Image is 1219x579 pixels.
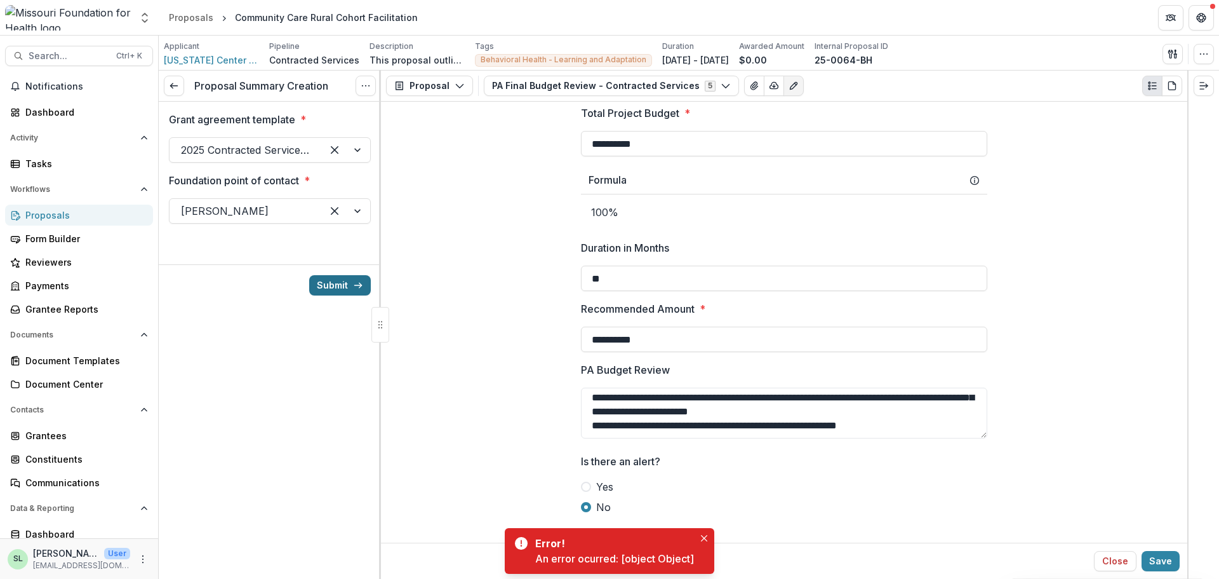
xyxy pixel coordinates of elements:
div: Reviewers [25,255,143,269]
button: Close [1094,551,1136,571]
span: Behavioral Health - Learning and Adaptation [481,55,646,64]
div: Document Center [25,378,143,391]
button: Open Workflows [5,179,153,200]
span: Documents [10,330,135,339]
a: [US_STATE] Center for Public Health Excellence [164,53,259,67]
a: Proposals [164,8,218,27]
button: Open Contacts [5,400,153,420]
div: Form Builder [25,232,143,245]
div: Dashboard [25,106,143,119]
p: Total Project Budget [581,106,679,121]
button: PDF view [1162,76,1182,96]
button: Open entity switcher [136,5,154,31]
p: Applicant [164,41,199,52]
div: Clear selected options [324,140,345,160]
button: PA Final Budget Review - Contracted Services5 [484,76,739,96]
span: Search... [29,51,109,62]
button: Open Documents [5,325,153,345]
button: Save [1142,551,1180,571]
p: Tags [475,41,494,52]
div: Tasks [25,157,143,170]
nav: breadcrumb [164,8,423,27]
button: Options [356,76,376,96]
div: Payments [25,279,143,292]
div: Proposals [169,11,213,24]
span: Activity [10,133,135,142]
a: Document Templates [5,350,153,371]
p: [PERSON_NAME] [33,547,99,560]
p: Internal Proposal ID [815,41,888,52]
button: Edit as form [783,76,804,96]
span: Notifications [25,81,148,92]
p: 25-0064-BH [815,53,872,67]
div: Community Care Rural Cohort Facilitation [235,11,418,24]
a: Dashboard [5,524,153,545]
p: Awarded Amount [739,41,804,52]
a: Grantees [5,425,153,446]
a: Dashboard [5,102,153,123]
span: Yes [596,479,613,494]
button: Notifications [5,76,153,97]
p: $0.00 [739,53,767,67]
h3: Proposal Summary Creation [194,80,328,92]
a: Communications [5,472,153,493]
div: Error! [535,536,689,551]
button: Get Help [1189,5,1214,31]
a: Form Builder [5,228,153,249]
button: View Attached Files [744,76,764,96]
p: Contracted Services [269,53,359,67]
div: Communications [25,476,143,489]
div: Clear selected options [324,201,345,221]
h3: Formula [589,174,627,186]
button: Partners [1158,5,1183,31]
img: Missouri Foundation for Health logo [5,5,131,31]
p: 100% [581,194,987,230]
p: This proposal outlines MOPHI's approach to facilitating rural behavioral health system transforma... [370,53,465,67]
a: Tasks [5,153,153,174]
p: User [104,548,130,559]
button: Proposal [386,76,473,96]
div: Ctrl + K [114,49,145,63]
span: No [596,500,611,515]
button: Plaintext view [1142,76,1162,96]
a: Proposals [5,205,153,226]
button: Search... [5,46,153,66]
div: Sada Lindsey [13,555,23,563]
p: Description [370,41,413,52]
button: Open Data & Reporting [5,498,153,519]
span: Workflows [10,185,135,194]
a: Reviewers [5,252,153,273]
button: Open Activity [5,128,153,148]
p: Grant agreement template [169,112,295,127]
a: Grantee Reports [5,299,153,320]
p: [DATE] - [DATE] [662,53,729,67]
button: More [135,552,150,567]
button: Expand right [1194,76,1214,96]
span: Data & Reporting [10,504,135,513]
div: Grantees [25,429,143,442]
p: PA Budget Review [581,362,670,378]
p: [EMAIL_ADDRESS][DOMAIN_NAME] [33,560,130,571]
p: Duration [662,41,694,52]
div: Document Templates [25,354,143,367]
p: Recommended Amount [581,301,695,317]
a: Constituents [5,449,153,470]
button: Submit [309,275,371,296]
p: Pipeline [269,41,300,52]
div: Proposals [25,208,143,222]
p: Duration in Months [581,240,669,255]
a: Payments [5,275,153,296]
p: Foundation point of contact [169,173,299,188]
div: Constituents [25,453,143,466]
p: Is there an alert? [581,454,660,469]
div: Dashboard [25,528,143,541]
button: Close [696,531,712,546]
a: Document Center [5,374,153,395]
span: Contacts [10,405,135,414]
div: An error ocurred: [object Object] [535,551,694,566]
div: Grantee Reports [25,303,143,316]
